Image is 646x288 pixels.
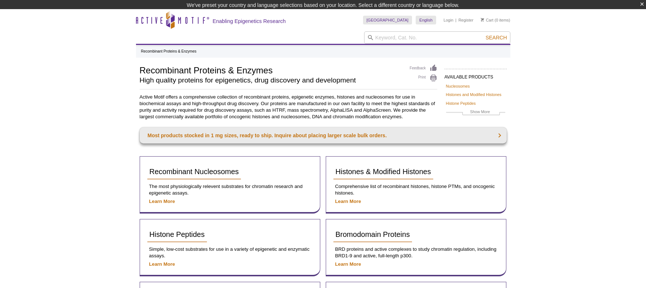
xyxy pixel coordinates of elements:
a: Learn More [149,199,175,204]
p: Active Motif offers a comprehensive collection of recombinant proteins, epigenetic enzymes, histo... [140,94,507,120]
a: Register [458,18,473,23]
span: Histone Peptides [150,230,205,238]
h2: High quality proteins for epigenetics, drug discovery and development [140,77,403,84]
li: | [456,16,457,24]
p: BRD proteins and active complexes to study chromatin regulation, including BRD1-9 and active, ful... [333,246,499,259]
h1: Recombinant Proteins & Enzymes [140,64,403,75]
h2: AVAILABLE PRODUCTS [445,69,507,82]
a: English [416,16,436,24]
a: Learn More [335,199,361,204]
li: Recombinant Proteins & Enzymes [141,49,197,53]
a: [GEOGRAPHIC_DATA] [363,16,412,24]
a: Cart [481,18,494,23]
input: Keyword, Cat. No. [364,31,510,44]
a: Print [410,74,437,82]
span: Bromodomain Proteins [336,230,410,238]
img: Your Cart [481,18,484,22]
a: Histones and Modified Histones [446,91,502,98]
a: Bromodomain Proteins [333,227,412,242]
a: Feedback [410,64,437,72]
a: Histones & Modified Histones [333,164,433,180]
p: The most physiologically relevent substrates for chromatin research and epigenetic assays. [147,183,313,196]
a: Recombinant Nucleosomes [147,164,241,180]
a: Learn More [149,261,175,267]
span: Histones & Modified Histones [336,168,431,176]
a: Most products stocked in 1 mg sizes, ready to ship. Inquire about placing larger scale bulk orders. [140,127,507,143]
p: Simple, low-cost substrates for use in a variety of epigenetic and enzymatic assays. [147,246,313,259]
span: Search [486,35,507,41]
h2: Enabling Epigenetics Research [213,18,286,24]
a: Login [443,18,453,23]
li: (0 items) [481,16,510,24]
button: Search [483,34,509,41]
a: Nucleosomes [446,83,470,89]
a: Learn More [335,261,361,267]
span: Recombinant Nucleosomes [150,168,239,176]
p: Comprehensive list of recombinant histones, histone PTMs, and oncogenic histones. [333,183,499,196]
a: Histone Peptides [147,227,207,242]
